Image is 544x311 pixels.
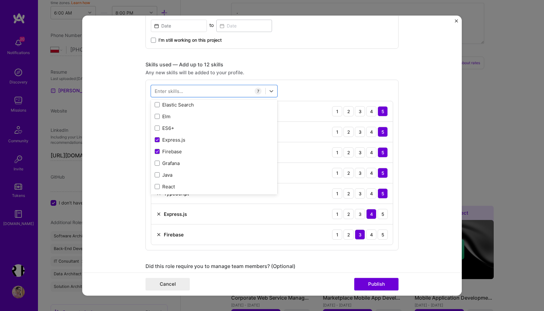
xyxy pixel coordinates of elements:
div: 5 [378,188,388,198]
div: 3 [355,106,365,116]
div: 4 [366,127,376,137]
div: 5 [378,209,388,219]
div: 2 [343,147,354,157]
div: 1 [332,209,342,219]
div: Firebase [164,231,184,238]
div: React [155,183,274,190]
div: Did this role require you to manage team members? (Optional) [145,263,399,270]
div: 4 [366,229,376,240]
div: ES6+ [155,125,274,131]
div: Firebase [155,148,274,155]
input: Date [216,20,272,32]
img: Remove [156,211,161,216]
div: 4 [366,106,376,116]
div: 5 [378,147,388,157]
div: 5 [378,127,388,137]
div: 7 [255,88,262,95]
div: 5 [378,168,388,178]
div: 2 [343,127,354,137]
div: 1 [332,168,342,178]
input: Date [151,20,207,32]
div: 3 [355,229,365,240]
button: Close [455,19,458,26]
div: Express.js [164,211,187,217]
div: 2 [343,106,354,116]
div: 3 [355,209,365,219]
div: 3 [355,127,365,137]
button: Publish [354,278,399,290]
div: 3 [355,188,365,198]
button: Cancel [145,278,190,290]
div: Elastic Search [155,101,274,108]
div: 2 [343,209,354,219]
div: 1 [332,229,342,240]
div: 2 [343,229,354,240]
div: Grafana [155,160,274,167]
div: to [209,22,214,28]
div: 4 [366,147,376,157]
div: 3 [355,147,365,157]
div: 1 [332,188,342,198]
div: Skills used — Add up to 12 skills [145,61,399,68]
div: 1 [332,127,342,137]
div: 3 [355,168,365,178]
div: 4 [366,168,376,178]
div: Any new skills will be added to your profile. [145,69,399,76]
div: 1 [332,106,342,116]
div: Elm [155,113,274,120]
div: 2 [343,168,354,178]
div: Java [155,172,274,178]
img: Remove [156,232,161,237]
div: 4 [366,209,376,219]
div: Express.js [155,137,274,143]
div: 1 [332,147,342,157]
div: 5 [378,229,388,240]
div: 5 [378,106,388,116]
div: 4 [366,188,376,198]
span: I’m still working on this project [158,37,222,43]
div: Enter skills... [155,88,183,95]
div: 2 [343,188,354,198]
